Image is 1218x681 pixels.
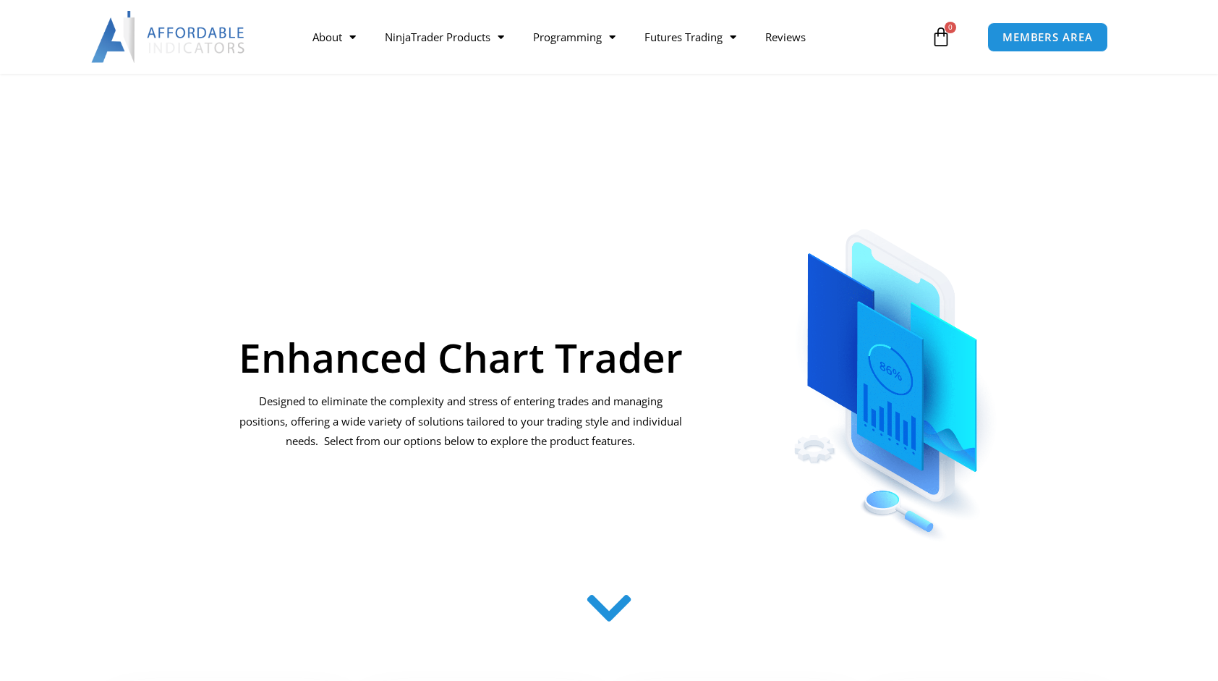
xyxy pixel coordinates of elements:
[751,20,820,54] a: Reviews
[238,392,684,452] p: Designed to eliminate the complexity and stress of entering trades and managing positions, offeri...
[909,16,973,58] a: 0
[298,20,370,54] a: About
[630,20,751,54] a: Futures Trading
[746,194,1042,546] img: ChartTrader | Affordable Indicators – NinjaTrader
[298,20,927,54] nav: Menu
[1002,32,1093,43] span: MEMBERS AREA
[945,22,956,33] span: 0
[238,337,684,377] h1: Enhanced Chart Trader
[519,20,630,54] a: Programming
[987,22,1108,52] a: MEMBERS AREA
[370,20,519,54] a: NinjaTrader Products
[91,11,247,63] img: LogoAI | Affordable Indicators – NinjaTrader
